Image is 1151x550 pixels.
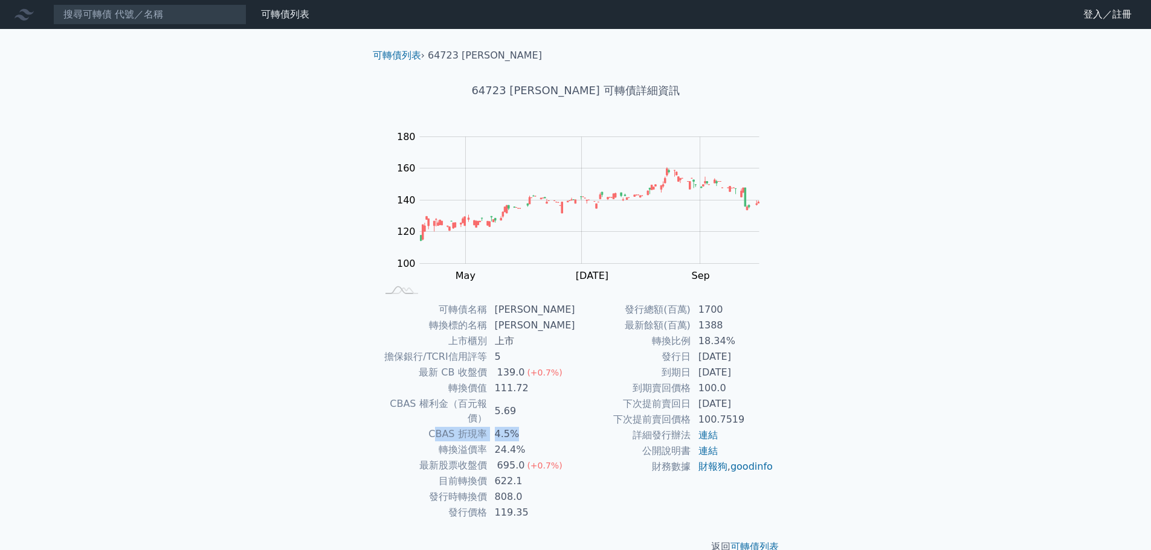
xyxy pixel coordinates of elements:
[378,349,488,365] td: 擔保銀行/TCRI信用評等
[373,48,425,63] li: ›
[378,505,488,520] td: 發行價格
[495,458,527,473] div: 695.0
[391,131,778,281] g: Chart
[691,380,774,396] td: 100.0
[378,333,488,349] td: 上市櫃別
[488,318,576,333] td: [PERSON_NAME]
[378,380,488,396] td: 轉換價值
[576,349,691,365] td: 發行日
[527,368,562,377] span: (+0.7%)
[397,131,416,142] tspan: 180
[488,349,576,365] td: 5
[576,333,691,349] td: 轉換比例
[576,302,691,318] td: 發行總額(百萬)
[456,270,476,281] tspan: May
[378,318,488,333] td: 轉換標的名稱
[53,4,247,25] input: 搜尋可轉債 代號／名稱
[1091,492,1151,550] div: 聊天小工具
[378,426,488,442] td: CBAS 折現率
[488,380,576,396] td: 111.72
[698,429,718,441] a: 連結
[527,461,562,470] span: (+0.7%)
[691,412,774,427] td: 100.7519
[397,194,416,206] tspan: 140
[378,302,488,318] td: 可轉債名稱
[576,365,691,380] td: 到期日
[378,489,488,505] td: 發行時轉換價
[363,82,788,99] h1: 64723 [PERSON_NAME] 可轉債詳細資訊
[488,396,576,426] td: 5.69
[488,333,576,349] td: 上市
[378,365,488,380] td: 最新 CB 收盤價
[730,461,773,472] a: goodinfo
[397,258,416,269] tspan: 100
[576,443,691,459] td: 公開說明書
[488,505,576,520] td: 119.35
[691,333,774,349] td: 18.34%
[576,380,691,396] td: 到期賣回價格
[397,162,416,174] tspan: 160
[488,442,576,458] td: 24.4%
[698,445,718,456] a: 連結
[378,473,488,489] td: 目前轉換價
[576,427,691,443] td: 詳細發行辦法
[488,489,576,505] td: 808.0
[495,365,527,380] div: 139.0
[488,426,576,442] td: 4.5%
[576,396,691,412] td: 下次提前賣回日
[1074,5,1141,24] a: 登入／註冊
[698,461,727,472] a: 財報狗
[378,458,488,473] td: 最新股票收盤價
[1091,492,1151,550] iframe: Chat Widget
[691,318,774,333] td: 1388
[691,349,774,365] td: [DATE]
[378,396,488,426] td: CBAS 權利金（百元報價）
[691,302,774,318] td: 1700
[373,50,421,61] a: 可轉債列表
[691,396,774,412] td: [DATE]
[692,270,710,281] tspan: Sep
[488,302,576,318] td: [PERSON_NAME]
[576,318,691,333] td: 最新餘額(百萬)
[261,8,309,20] a: 可轉債列表
[576,270,608,281] tspan: [DATE]
[378,442,488,458] td: 轉換溢價率
[576,459,691,475] td: 財務數據
[428,48,542,63] li: 64723 [PERSON_NAME]
[576,412,691,427] td: 下次提前賣回價格
[397,226,416,237] tspan: 120
[691,365,774,380] td: [DATE]
[488,473,576,489] td: 622.1
[691,459,774,475] td: ,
